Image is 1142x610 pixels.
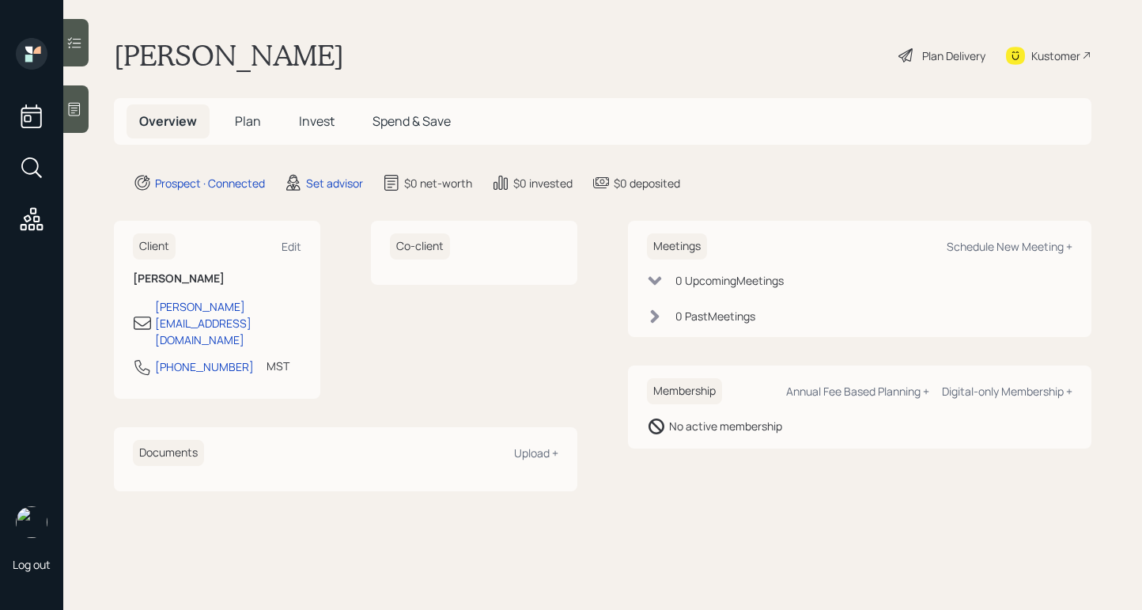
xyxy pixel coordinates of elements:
[133,440,204,466] h6: Documents
[675,308,755,324] div: 0 Past Meeting s
[669,418,782,434] div: No active membership
[13,557,51,572] div: Log out
[155,298,301,348] div: [PERSON_NAME][EMAIL_ADDRESS][DOMAIN_NAME]
[614,175,680,191] div: $0 deposited
[155,175,265,191] div: Prospect · Connected
[133,233,176,260] h6: Client
[922,47,985,64] div: Plan Delivery
[306,175,363,191] div: Set advisor
[513,175,573,191] div: $0 invested
[267,358,289,374] div: MST
[155,358,254,375] div: [PHONE_NUMBER]
[282,239,301,254] div: Edit
[947,239,1072,254] div: Schedule New Meeting +
[1031,47,1080,64] div: Kustomer
[647,378,722,404] h6: Membership
[390,233,450,260] h6: Co-client
[299,112,335,130] span: Invest
[114,38,344,73] h1: [PERSON_NAME]
[372,112,451,130] span: Spend & Save
[942,384,1072,399] div: Digital-only Membership +
[139,112,197,130] span: Overview
[16,506,47,538] img: aleksandra-headshot.png
[647,233,707,260] h6: Meetings
[514,445,558,460] div: Upload +
[675,272,784,289] div: 0 Upcoming Meeting s
[404,175,472,191] div: $0 net-worth
[235,112,261,130] span: Plan
[133,272,301,286] h6: [PERSON_NAME]
[786,384,929,399] div: Annual Fee Based Planning +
